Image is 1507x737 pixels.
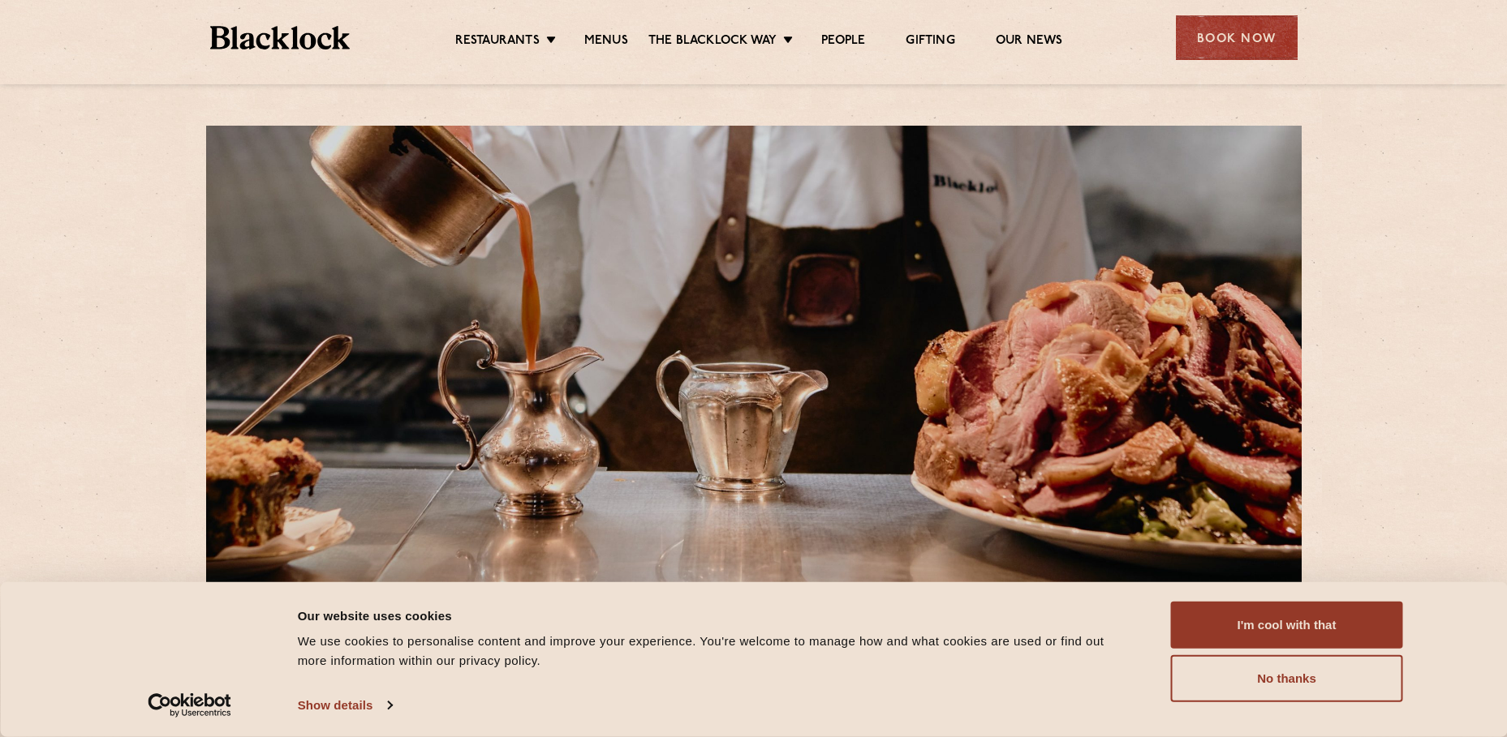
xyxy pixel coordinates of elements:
[1176,15,1298,60] div: Book Now
[584,33,628,51] a: Menus
[996,33,1063,51] a: Our News
[821,33,865,51] a: People
[906,33,954,51] a: Gifting
[210,26,351,49] img: BL_Textured_Logo-footer-cropped.svg
[298,606,1135,625] div: Our website uses cookies
[648,33,777,51] a: The Blacklock Way
[1171,602,1403,649] button: I'm cool with that
[1171,655,1403,702] button: No thanks
[298,693,392,718] a: Show details
[118,693,260,718] a: Usercentrics Cookiebot - opens in a new window
[298,632,1135,671] div: We use cookies to personalise content and improve your experience. You're welcome to manage how a...
[455,33,540,51] a: Restaurants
